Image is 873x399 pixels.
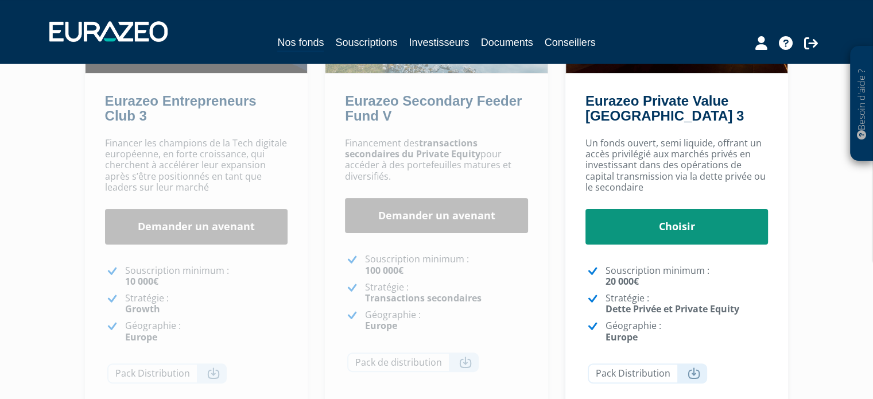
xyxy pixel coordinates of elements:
[365,264,403,277] strong: 100 000€
[606,320,769,342] p: Géographie :
[365,319,397,332] strong: Europe
[606,331,638,343] strong: Europe
[365,309,528,331] p: Géographie :
[335,34,397,51] a: Souscriptions
[606,275,639,288] strong: 20 000€
[606,303,739,315] strong: Dette Privée et Private Equity
[125,320,288,342] p: Géographie :
[125,265,288,287] p: Souscription minimum :
[345,93,522,123] a: Eurazeo Secondary Feeder Fund V
[481,34,533,51] a: Documents
[606,293,769,315] p: Stratégie :
[855,52,868,156] p: Besoin d'aide ?
[365,282,528,304] p: Stratégie :
[107,363,227,383] a: Pack Distribution
[588,363,707,383] a: Pack Distribution
[409,34,469,51] a: Investisseurs
[125,331,157,343] strong: Europe
[585,138,769,193] p: Un fonds ouvert, semi liquide, offrant un accès privilégié aux marchés privés en investissant dan...
[105,93,257,123] a: Eurazeo Entrepreneurs Club 3
[585,93,744,123] a: Eurazeo Private Value [GEOGRAPHIC_DATA] 3
[365,254,528,276] p: Souscription minimum :
[125,293,288,315] p: Stratégie :
[345,138,528,182] p: Financement des pour accéder à des portefeuilles matures et diversifiés.
[105,138,288,193] p: Financer les champions de la Tech digitale européenne, en forte croissance, qui cherchent à accél...
[125,275,158,288] strong: 10 000€
[277,34,324,52] a: Nos fonds
[585,209,769,245] a: Choisir
[606,265,769,287] p: Souscription minimum :
[345,198,528,234] a: Demander un avenant
[345,137,480,160] strong: transactions secondaires du Private Equity
[125,303,160,315] strong: Growth
[49,21,168,42] img: 1732889491-logotype_eurazeo_blanc_rvb.png
[105,209,288,245] a: Demander un avenant
[365,292,482,304] strong: Transactions secondaires
[347,352,479,373] a: Pack de distribution
[545,34,596,51] a: Conseillers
